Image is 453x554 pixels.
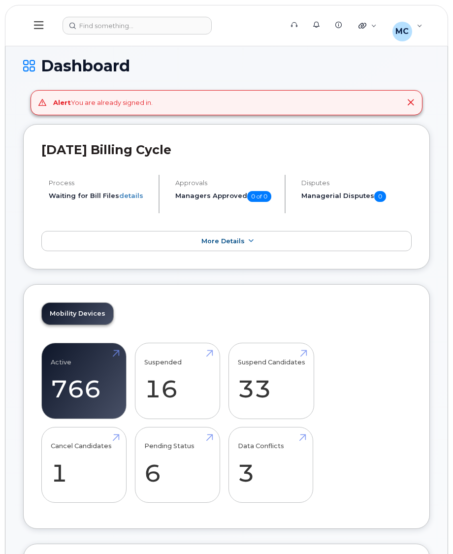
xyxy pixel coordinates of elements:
span: 0 [374,191,386,202]
a: details [119,192,143,199]
h4: Process [49,179,150,187]
a: Mobility Devices [42,303,113,325]
span: More Details [201,237,245,245]
a: Active 766 [51,349,117,414]
h5: Managers Approved [175,191,277,202]
a: Suspended 16 [144,349,211,414]
a: Data Conflicts 3 [238,432,304,497]
h5: Managerial Disputes [301,191,412,202]
strong: Alert [53,98,71,106]
h1: Dashboard [23,57,430,74]
a: Cancel Candidates 1 [51,432,117,497]
div: You are already signed in. [53,98,153,107]
li: Waiting for Bill Files [49,191,150,200]
a: Pending Status 6 [144,432,211,497]
span: 0 of 0 [247,191,271,202]
a: Suspend Candidates 33 [238,349,305,414]
h4: Approvals [175,179,277,187]
h2: [DATE] Billing Cycle [41,142,412,157]
h4: Disputes [301,179,412,187]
